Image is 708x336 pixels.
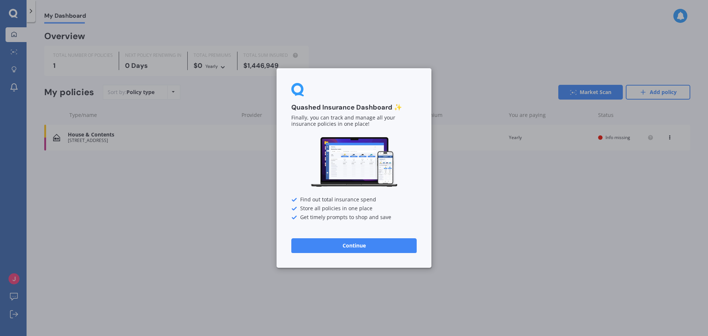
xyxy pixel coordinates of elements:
button: Continue [291,238,417,253]
div: Store all policies in one place [291,206,417,212]
p: Finally, you can track and manage all your insurance policies in one place! [291,115,417,128]
h3: Quashed Insurance Dashboard ✨ [291,103,417,112]
div: Find out total insurance spend [291,197,417,203]
div: Get timely prompts to shop and save [291,215,417,221]
img: Dashboard [310,136,398,188]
